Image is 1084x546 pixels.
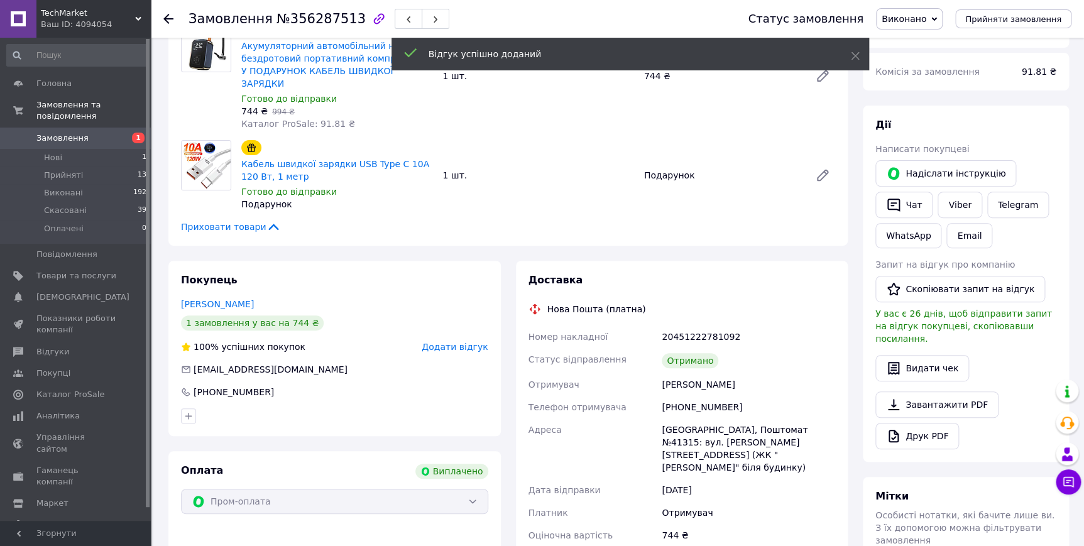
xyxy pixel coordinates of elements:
[875,510,1054,545] span: Особисті нотатки, які бачите лише ви. З їх допомогою можна фільтрувати замовлення
[142,223,146,234] span: 0
[194,342,219,352] span: 100%
[241,41,427,89] a: Акумуляторний автомобільний насос бездротовий портативний компресор + У ПОДАРУНОК КАБЕЛЬ ШВИДКОЇ ...
[36,270,116,281] span: Товари та послуги
[181,221,281,233] span: Приховати товари
[875,67,980,77] span: Комісія за замовлення
[192,386,275,398] div: [PHONE_NUMBER]
[946,223,992,248] button: Email
[241,187,337,197] span: Готово до відправки
[138,205,146,216] span: 39
[875,119,891,131] span: Дії
[163,13,173,25] div: Повернутися назад
[659,501,838,524] div: Отримувач
[748,13,863,25] div: Статус замовлення
[810,63,835,89] a: Редагувати
[36,410,80,422] span: Аналітика
[875,223,941,248] a: WhatsApp
[639,167,805,184] div: Подарунок
[528,530,613,540] span: Оціночна вартість
[41,19,151,30] div: Ваш ID: 4094054
[875,192,933,218] button: Чат
[528,274,583,286] span: Доставка
[659,373,838,396] div: [PERSON_NAME]
[241,119,355,129] span: Каталог ProSale: 91.81 ₴
[41,8,135,19] span: TechMarket
[36,99,151,122] span: Замовлення та повідомлення
[415,464,488,479] div: Виплачено
[189,11,273,26] span: Замовлення
[875,391,999,418] a: Завантажити PDF
[422,342,488,352] span: Додати відгук
[429,48,819,60] div: Відгук успішно доданий
[36,389,104,400] span: Каталог ProSale
[875,355,969,381] button: Видати чек
[44,170,83,181] span: Прийняті
[938,192,982,218] a: Viber
[875,276,1045,302] button: Скопіювати запит на відгук
[241,106,268,116] span: 744 ₴
[181,299,254,309] a: [PERSON_NAME]
[44,205,87,216] span: Скасовані
[659,396,838,418] div: [PHONE_NUMBER]
[875,423,959,449] a: Друк PDF
[6,44,148,67] input: Пошук
[132,133,145,143] span: 1
[36,313,116,336] span: Показники роботи компанії
[241,94,337,104] span: Готово до відправки
[36,249,97,260] span: Повідомлення
[272,107,295,116] span: 994 ₴
[1022,67,1056,77] span: 91.81 ₴
[44,223,84,234] span: Оплачені
[182,141,231,190] img: Кабель швидкої зарядки USB Type C 10А 120 Вт, 1 метр
[142,152,146,163] span: 1
[36,519,101,530] span: Налаштування
[544,303,649,315] div: Нова Пошта (платна)
[528,379,579,390] span: Отримувач
[875,259,1015,270] span: Запит на відгук про компанію
[528,354,627,364] span: Статус відправлення
[138,170,146,181] span: 13
[659,479,838,501] div: [DATE]
[36,432,116,454] span: Управління сайтом
[437,67,638,85] div: 1 шт.
[528,425,562,435] span: Адреса
[437,167,638,184] div: 1 шт.
[1056,469,1081,494] button: Чат з покупцем
[183,23,229,72] img: Акумуляторний автомобільний насос бездротовий портативний компресор + У ПОДАРУНОК КАБЕЛЬ ШВИДКОЇ ...
[639,67,805,85] div: 744 ₴
[181,274,238,286] span: Покупець
[181,464,223,476] span: Оплата
[875,308,1052,344] span: У вас є 26 днів, щоб відправити запит на відгук покупцеві, скопіювавши посилання.
[528,332,608,342] span: Номер накладної
[528,508,568,518] span: Платник
[181,315,324,330] div: 1 замовлення у вас на 744 ₴
[875,144,969,154] span: Написати покупцеві
[36,292,129,303] span: [DEMOGRAPHIC_DATA]
[181,341,305,353] div: успішних покупок
[36,78,72,89] span: Головна
[44,152,62,163] span: Нові
[36,133,89,144] span: Замовлення
[875,160,1016,187] button: Надіслати інструкцію
[955,9,1071,28] button: Прийняти замовлення
[36,368,70,379] span: Покупці
[36,465,116,488] span: Гаманець компанії
[987,192,1049,218] a: Telegram
[36,346,69,358] span: Відгуки
[194,364,348,374] span: [EMAIL_ADDRESS][DOMAIN_NAME]
[662,353,718,368] div: Отримано
[882,14,926,24] span: Виконано
[659,418,838,479] div: [GEOGRAPHIC_DATA], Поштомат №41315: вул. [PERSON_NAME][STREET_ADDRESS] (ЖК "[PERSON_NAME]" біля б...
[528,402,627,412] span: Телефон отримувача
[810,163,835,188] a: Редагувати
[965,14,1061,24] span: Прийняти замовлення
[36,498,68,509] span: Маркет
[241,159,429,182] a: Кабель швидкої зарядки USB Type C 10А 120 Вт, 1 метр
[44,187,83,199] span: Виконані
[528,485,601,495] span: Дата відправки
[241,198,432,210] div: Подарунок
[276,11,366,26] span: №356287513
[875,490,909,502] span: Мітки
[659,325,838,348] div: 20451222781092
[133,187,146,199] span: 192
